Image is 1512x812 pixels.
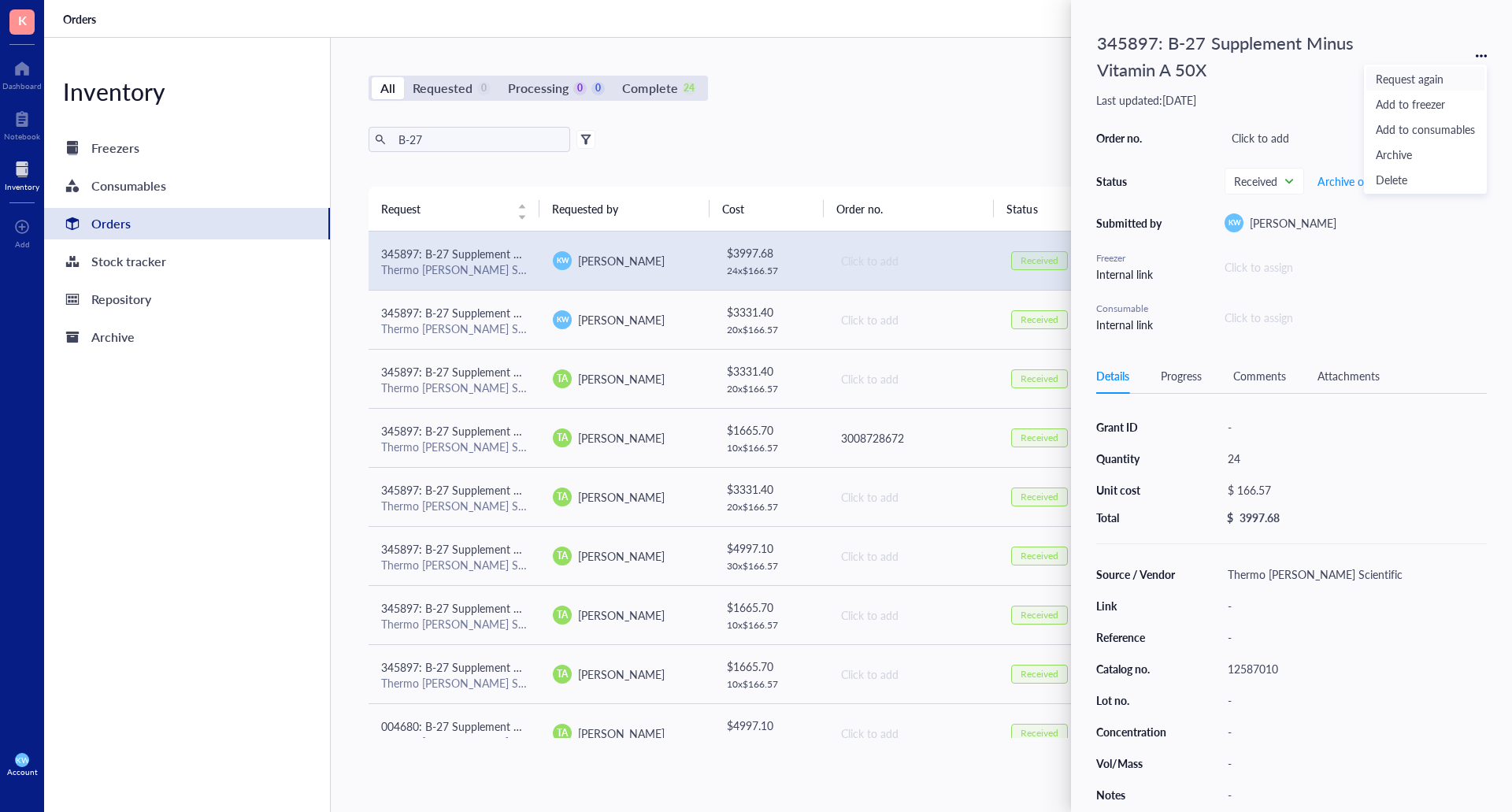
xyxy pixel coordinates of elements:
div: Internal link [1096,265,1167,283]
div: - [1221,721,1487,743]
div: Source / Vendor [1096,567,1177,581]
div: Link [1096,599,1177,613]
div: Concentration [1096,725,1177,739]
div: Received [1021,373,1058,385]
div: Details [1096,367,1129,384]
th: Cost [710,187,823,231]
span: Received [1234,174,1291,188]
span: 345897: B-27 Supplement Minus Vitamin A 50X [381,246,616,261]
div: Click to add [841,725,986,742]
span: TA [557,667,568,681]
div: All [380,77,395,99]
span: 345897: B-27 Supplement Minus Vitamin A 50X [381,541,616,557]
div: Received [1021,550,1058,562]
button: Archive order [1317,169,1384,194]
div: Grant ID [1096,420,1177,434]
div: 30 x $ 166.57 [727,560,815,573]
th: Requested by [539,187,710,231]
div: Click to assign [1225,309,1293,326]
div: $ 1665.70 [727,421,815,439]
div: $ 1665.70 [727,658,815,675]
div: Comments [1233,367,1286,384]
div: $ 3997.68 [727,244,815,261]
div: 24 [683,82,696,95]
span: Archive [1376,146,1475,163]
div: Attachments [1317,367,1380,384]
div: Order no. [1096,131,1167,145]
span: [PERSON_NAME] [1250,215,1336,231]
span: [PERSON_NAME] [578,666,665,682]
div: $ 3331.40 [727,362,815,380]
span: TA [557,490,568,504]
div: Reference [1096,630,1177,644]
div: Click to add [841,666,986,683]
span: KW [1228,217,1240,228]
div: Internal link [1096,316,1167,333]
div: Unit cost [1096,483,1177,497]
span: 004680: B-27 Supplement Minus Vitamin A 50X [381,718,616,734]
span: [PERSON_NAME] [578,430,665,446]
span: KW [556,314,569,325]
div: Status [1096,174,1167,188]
div: 0 [477,82,491,95]
div: Progress [1161,367,1202,384]
div: - [1221,595,1487,617]
div: Submitted by [1096,216,1167,230]
a: Inventory [5,157,39,191]
span: 345897: B-27 Supplement Minus Vitamin A 50X [381,423,616,439]
div: Thermo [PERSON_NAME] Scientific [381,439,528,454]
span: [PERSON_NAME] [578,312,665,328]
div: $ 3331.40 [727,303,815,321]
div: $ 4997.10 [727,539,815,557]
div: 12587010 [1221,658,1487,680]
th: Order no. [824,187,995,231]
td: Click to add [827,703,999,762]
div: Requested [413,77,472,99]
span: 345897: B-27 Supplement Minus Vitamin A 50X [381,482,616,498]
span: 345897: B-27 Supplement Minus Vitamin A 50X [381,659,616,675]
a: Consumables [44,170,330,202]
span: [PERSON_NAME] [578,725,665,741]
div: $ 4997.10 [727,717,815,734]
td: Click to add [827,232,999,291]
div: Thermo [PERSON_NAME] Scientific [381,321,528,336]
span: [PERSON_NAME] [578,607,665,623]
div: Received [1021,668,1058,680]
div: segmented control [369,76,708,101]
span: TA [557,726,568,740]
td: 3008728672 [827,408,999,467]
div: Orders [91,213,131,235]
a: Notebook [4,106,40,141]
div: $ [1227,510,1233,525]
div: 20 x $ 166.57 [727,383,815,395]
div: Catalog no. [1096,662,1177,676]
div: Vol/Mass [1096,756,1177,770]
span: Add to consumables [1376,121,1475,138]
div: Complete [622,77,677,99]
div: 345897: B-27 Supplement Minus Vitamin A 50X [1090,25,1421,87]
a: Dashboard [2,56,42,91]
div: Last updated: [DATE] [1096,93,1487,107]
span: KW [16,755,29,765]
div: Click to add [1225,127,1487,149]
span: Delete [1376,171,1475,188]
div: Notes [1096,788,1177,802]
div: Click to add [841,488,986,506]
a: Orders [44,208,330,239]
div: Thermo [PERSON_NAME] Scientific [381,499,528,513]
div: Lot no. [1096,693,1177,707]
div: Received [1021,727,1058,740]
div: Quantity [1096,451,1177,465]
span: [PERSON_NAME] [578,371,665,387]
div: Click to assign [1225,258,1487,276]
div: Total [1096,510,1177,525]
div: Repository [91,288,151,310]
div: 20 x $ 166.57 [727,501,815,514]
div: - [1221,752,1487,774]
td: Click to add [827,467,999,526]
td: Click to add [827,585,999,644]
a: Stock tracker [44,246,330,277]
div: - [1221,784,1487,806]
div: Processing [508,77,569,99]
div: 10 x $ 166.57 [727,678,815,691]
